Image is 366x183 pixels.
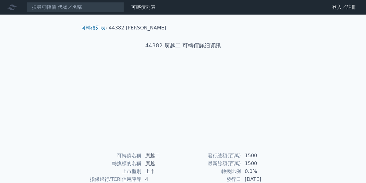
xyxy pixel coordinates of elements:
[183,160,241,168] td: 最新餘額(百萬)
[142,160,183,168] td: 廣越
[142,152,183,160] td: 廣越二
[84,152,142,160] td: 可轉債名稱
[183,152,241,160] td: 發行總額(百萬)
[76,41,290,50] h1: 44382 廣越二 可轉債詳細資訊
[183,168,241,175] td: 轉換比例
[84,160,142,168] td: 轉換標的名稱
[241,152,283,160] td: 1500
[327,2,361,12] a: 登入／註冊
[81,24,107,32] li: ›
[27,2,124,12] input: 搜尋可轉債 代號／名稱
[109,24,166,32] li: 44382 [PERSON_NAME]
[131,4,156,10] a: 可轉債列表
[241,168,283,175] td: 0.0%
[84,168,142,175] td: 上市櫃別
[241,160,283,168] td: 1500
[142,168,183,175] td: 上市
[81,25,105,31] a: 可轉債列表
